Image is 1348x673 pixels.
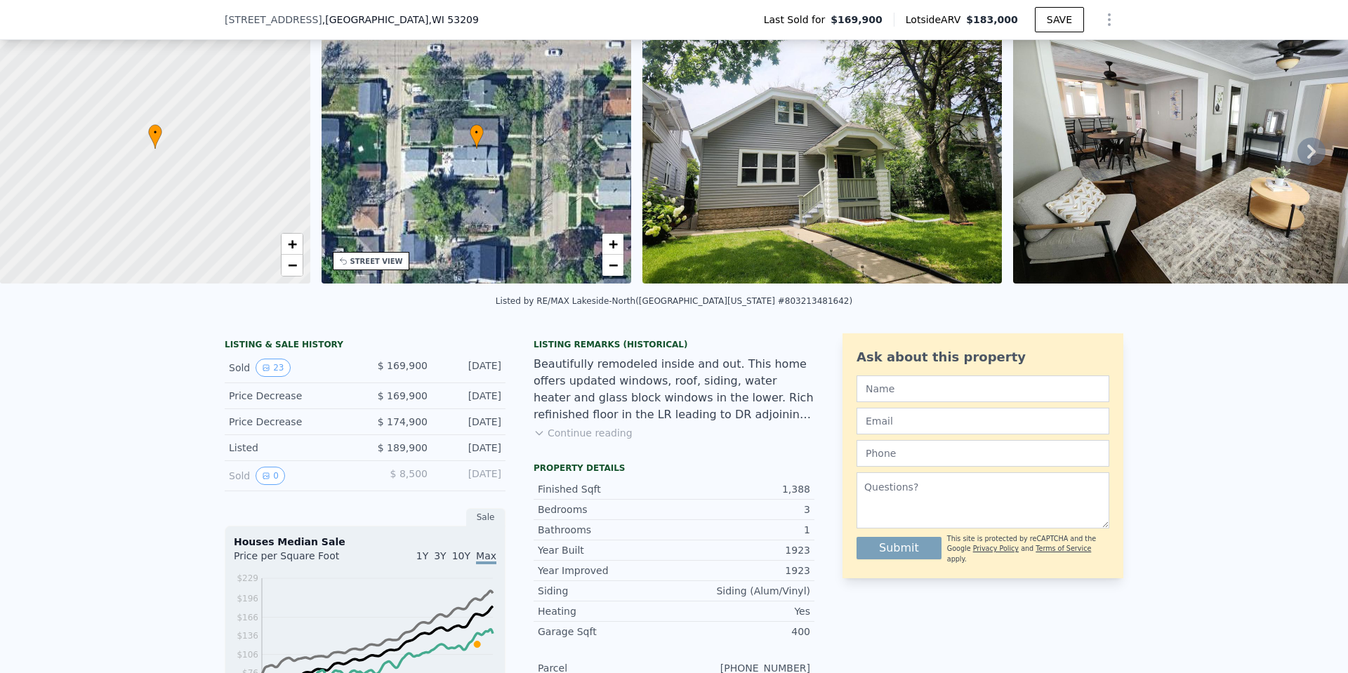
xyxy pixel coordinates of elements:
div: [DATE] [439,359,501,377]
div: Bedrooms [538,502,674,517]
div: [DATE] [439,389,501,403]
span: , WI 53209 [428,14,478,25]
span: 1Y [416,550,428,561]
span: Last Sold for [764,13,831,27]
span: $ 8,500 [390,468,428,479]
div: 400 [674,625,810,639]
div: STREET VIEW [350,256,403,267]
div: Sold [229,359,354,377]
div: Yes [674,604,810,618]
div: Sale [466,508,505,526]
span: Max [476,550,496,564]
div: Listed by RE/MAX Lakeside-North ([GEOGRAPHIC_DATA][US_STATE] #803213481642) [496,296,852,306]
div: 1 [674,523,810,537]
div: [DATE] [439,415,501,429]
div: Bathrooms [538,523,674,537]
div: 1923 [674,543,810,557]
button: View historical data [256,359,290,377]
tspan: $106 [237,650,258,660]
tspan: $136 [237,631,258,641]
span: $ 169,900 [378,390,428,401]
div: Listing Remarks (Historical) [534,339,814,350]
div: 1,388 [674,482,810,496]
div: Year Improved [538,564,674,578]
span: $ 169,900 [378,360,428,371]
button: Continue reading [534,426,633,440]
div: 1923 [674,564,810,578]
div: Listed [229,441,354,455]
div: Sold [229,467,354,485]
div: Finished Sqft [538,482,674,496]
div: Siding (Alum/Vinyl) [674,584,810,598]
span: , [GEOGRAPHIC_DATA] [322,13,479,27]
span: 10Y [452,550,470,561]
div: Ask about this property [857,347,1109,367]
div: 3 [674,502,810,517]
button: Submit [857,537,941,559]
img: Sale: 127385503 Parcel: 101568238 [642,14,1002,284]
input: Phone [857,440,1109,467]
div: • [148,124,162,149]
span: − [609,256,618,274]
span: $169,900 [831,13,883,27]
a: Privacy Policy [973,545,1019,552]
div: This site is protected by reCAPTCHA and the Google and apply. [947,534,1109,564]
button: SAVE [1035,7,1084,32]
span: + [287,235,296,253]
div: • [470,124,484,149]
input: Name [857,375,1109,402]
span: [STREET_ADDRESS] [225,13,322,27]
div: Year Built [538,543,674,557]
div: LISTING & SALE HISTORY [225,339,505,353]
div: Price Decrease [229,389,354,403]
span: $ 189,900 [378,442,428,453]
a: Zoom in [282,234,303,255]
div: Siding [538,584,674,598]
span: • [470,126,484,139]
span: Lotside ARV [906,13,966,27]
input: Email [857,408,1109,434]
div: Price Decrease [229,415,354,429]
a: Zoom out [602,255,623,276]
span: − [287,256,296,274]
tspan: $196 [237,594,258,604]
div: [DATE] [439,441,501,455]
button: View historical data [256,467,285,485]
a: Terms of Service [1036,545,1091,552]
span: • [148,126,162,139]
span: $ 174,900 [378,416,428,427]
tspan: $229 [237,573,258,583]
div: Heating [538,604,674,618]
span: + [609,235,618,253]
div: Property details [534,462,814,474]
div: [DATE] [439,467,501,485]
tspan: $166 [237,613,258,622]
div: Houses Median Sale [234,535,496,549]
span: $183,000 [966,14,1018,25]
div: Beautifully remodeled inside and out. This home offers updated windows, roof, siding, water heate... [534,356,814,423]
span: 3Y [434,550,446,561]
div: Garage Sqft [538,625,674,639]
a: Zoom out [282,255,303,276]
div: Price per Square Foot [234,549,365,571]
button: Show Options [1095,6,1123,34]
a: Zoom in [602,234,623,255]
